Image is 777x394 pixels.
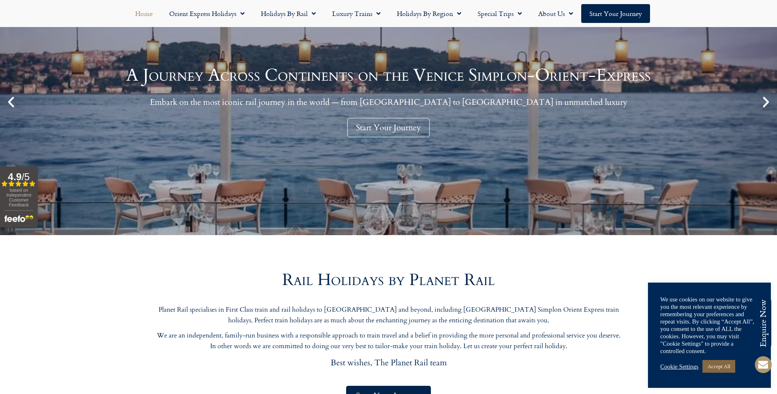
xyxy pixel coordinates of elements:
[126,97,651,107] p: Embark on the most iconic rail journey in the world — from [GEOGRAPHIC_DATA] to [GEOGRAPHIC_DATA]...
[253,4,324,23] a: Holidays by Rail
[389,4,469,23] a: Holidays by Region
[759,95,773,109] div: Next slide
[581,4,650,23] a: Start your Journey
[155,305,622,326] p: Planet Rail specialises in First Class train and rail holidays to [GEOGRAPHIC_DATA] and beyond, i...
[4,95,18,109] div: Previous slide
[155,272,622,288] h2: Rail Holidays by Planet Rail
[530,4,581,23] a: About Us
[126,67,651,84] h1: A Journey Across Continents on the Venice Simplon-Orient-Express
[702,360,735,373] a: Accept All
[161,4,253,23] a: Orient Express Holidays
[331,357,447,368] span: Best wishes, The Planet Rail team
[324,4,389,23] a: Luxury Trains
[155,331,622,351] p: We are an independent, family-run business with a responsible approach to train travel and a beli...
[469,4,530,23] a: Special Trips
[4,4,773,23] nav: Menu
[660,296,759,355] div: We use cookies on our website to give you the most relevant experience by remembering your prefer...
[347,118,430,137] a: Start Your Journey
[127,4,161,23] a: Home
[660,363,698,370] a: Cookie Settings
